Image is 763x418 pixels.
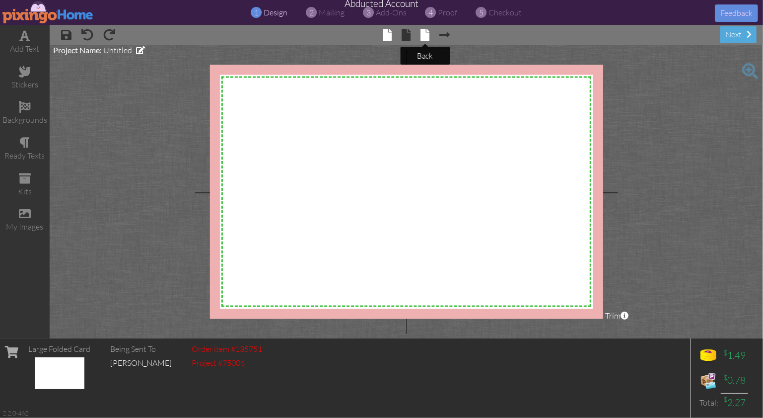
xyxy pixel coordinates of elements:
td: Total: [696,393,721,412]
span: 3 [366,7,371,18]
div: Project #75006 [192,357,262,369]
sup: $ [723,395,727,404]
span: Untitled [103,45,132,55]
sup: $ [723,348,727,357]
span: Trim [606,310,629,322]
img: expense-icon.png [698,371,718,391]
span: proof [438,7,458,17]
span: add-ons [376,7,407,17]
img: pixingo logo [2,1,94,23]
sup: $ [723,373,727,382]
div: Order item #135751 [192,343,262,355]
td: 0.78 [721,368,748,393]
div: next [720,26,757,43]
img: 135755-1-1757852750598-a028e682684e24e9-qa.jpg [35,357,84,389]
tip-tip: back [417,51,433,61]
span: 1 [254,7,259,18]
img: points-icon.png [698,346,718,366]
div: 2.2.0-462 [2,409,28,418]
span: 2 [309,7,314,18]
td: 1.49 [721,343,748,368]
span: checkout [489,7,522,17]
td: 2.27 [721,393,748,412]
button: Feedback [715,4,758,22]
span: mailing [319,7,345,17]
span: [PERSON_NAME] [110,358,172,368]
span: 4 [428,7,433,18]
div: Large Folded Card [28,343,90,355]
span: Project Name: [53,45,102,55]
span: 5 [479,7,484,18]
span: design [264,7,288,17]
div: Being Sent To [110,343,172,355]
